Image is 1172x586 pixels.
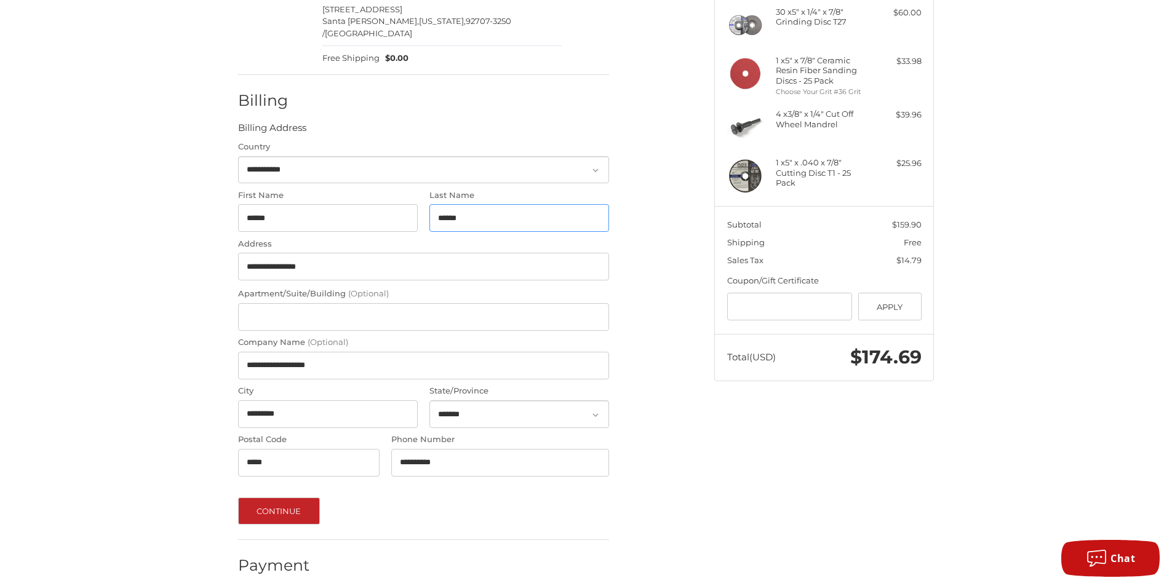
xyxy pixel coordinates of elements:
[238,336,609,349] label: Company Name
[322,16,511,38] span: 92707-3250 /
[727,255,763,265] span: Sales Tax
[238,189,418,202] label: First Name
[1061,540,1160,577] button: Chat
[238,497,320,525] button: Continue
[727,237,765,247] span: Shipping
[238,288,609,300] label: Apartment/Suite/Building
[380,52,409,65] span: $0.00
[727,351,776,363] span: Total (USD)
[238,385,418,397] label: City
[873,55,922,68] div: $33.98
[850,346,922,368] span: $174.69
[429,385,609,397] label: State/Province
[896,255,922,265] span: $14.79
[419,16,466,26] span: [US_STATE],
[873,109,922,121] div: $39.96
[727,220,762,229] span: Subtotal
[238,556,310,575] h2: Payment
[892,220,922,229] span: $159.90
[727,275,922,287] div: Coupon/Gift Certificate
[727,293,853,320] input: Gift Certificate or Coupon Code
[858,293,922,320] button: Apply
[776,157,870,188] h4: 1 x 5" x .040 x 7/8" Cutting Disc T1 - 25 Pack
[904,237,922,247] span: Free
[322,4,402,14] span: [STREET_ADDRESS]
[776,55,870,85] h4: 1 x 5" x 7/8" Ceramic Resin Fiber Sanding Discs - 25 Pack
[391,434,609,446] label: Phone Number
[776,7,870,27] h4: 30 x 5" x 1/4" x 7/8" Grinding Disc T27
[873,157,922,170] div: $25.96
[238,434,380,446] label: Postal Code
[776,109,870,129] h4: 4 x 3/8" x 1/4" Cut Off Wheel Mandrel
[238,238,609,250] label: Address
[429,189,609,202] label: Last Name
[1110,552,1135,565] span: Chat
[238,141,609,153] label: Country
[322,16,419,26] span: Santa [PERSON_NAME],
[322,52,380,65] span: Free Shipping
[308,337,348,347] small: (Optional)
[776,87,870,97] li: Choose Your Grit #36 Grit
[238,121,306,141] legend: Billing Address
[325,28,412,38] span: [GEOGRAPHIC_DATA]
[348,288,389,298] small: (Optional)
[238,91,310,110] h2: Billing
[873,7,922,19] div: $60.00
